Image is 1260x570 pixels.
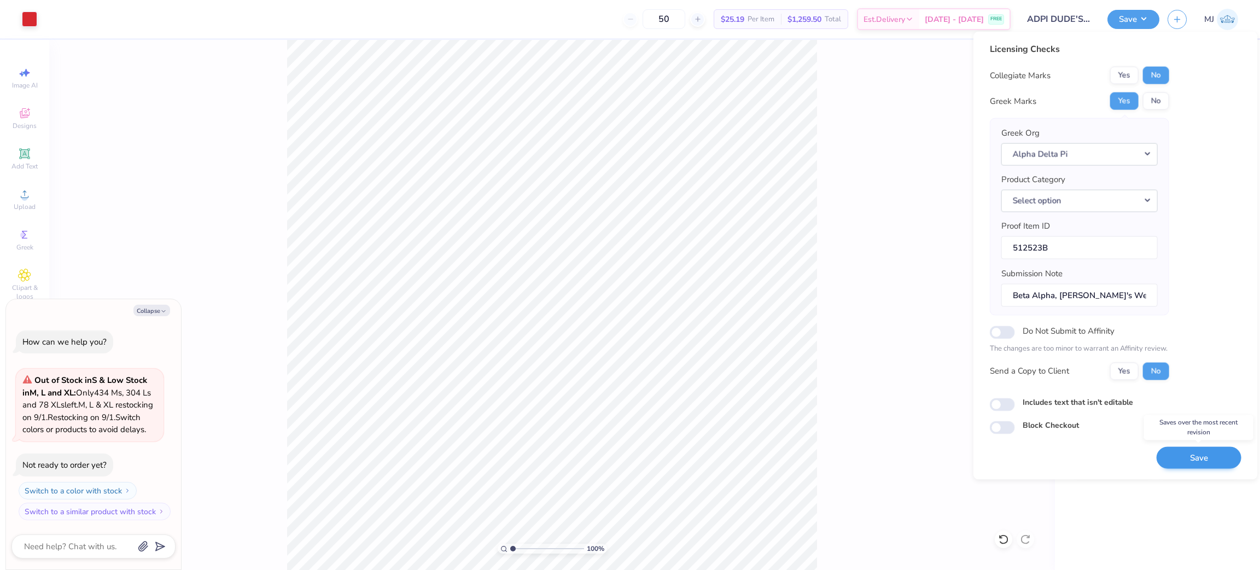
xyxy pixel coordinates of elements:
span: MJ [1204,13,1214,26]
label: Do Not Submit to Affinity [1023,324,1115,338]
strong: Out of Stock in S [34,375,99,386]
div: Licensing Checks [990,43,1169,56]
span: Est. Delivery [864,14,905,25]
img: Mark Joshua Mullasgo [1217,9,1238,30]
button: Yes [1110,67,1139,84]
label: Submission Note [1001,267,1063,280]
input: Add a note for Affinity [1001,283,1158,307]
button: Save [1157,446,1241,469]
label: Greek Org [1001,127,1040,139]
strong: & Low Stock in M, L and XL : [22,375,147,398]
button: No [1143,67,1169,84]
span: Only 434 Ms, 304 Ls and 78 XLs left. M, L & XL restocking on 9/1. Restocking on 9/1. Switch color... [22,375,153,435]
label: Block Checkout [1023,419,1079,431]
div: How can we help you? [22,336,107,347]
span: Image AI [12,81,38,90]
span: [DATE] - [DATE] [925,14,984,25]
button: Yes [1110,362,1139,380]
span: Clipart & logos [5,283,44,301]
span: $25.19 [721,14,744,25]
p: The changes are too minor to warrant an Affinity review. [990,344,1169,354]
span: FREE [990,15,1002,23]
img: Switch to a similar product with stock [158,508,165,515]
button: Save [1107,10,1159,29]
button: Collapse [133,305,170,316]
div: Send a Copy to Client [990,365,1069,377]
span: $1,259.50 [787,14,821,25]
button: Alpha Delta Pi [1001,143,1158,165]
button: No [1143,362,1169,380]
div: Not ready to order yet? [22,460,107,470]
a: MJ [1204,9,1238,30]
label: Proof Item ID [1001,220,1050,232]
input: – – [643,9,685,29]
div: Greek Marks [990,95,1036,107]
button: Yes [1110,92,1139,110]
span: Designs [13,121,37,130]
span: Per Item [748,14,774,25]
span: 100 % [587,544,604,554]
span: Add Text [11,162,38,171]
input: Untitled Design [1019,8,1099,30]
button: Switch to a similar product with stock [19,503,171,520]
label: Product Category [1001,173,1065,186]
label: Includes text that isn't editable [1023,396,1133,408]
span: Greek [16,243,33,252]
span: Upload [14,202,36,211]
img: Switch to a color with stock [124,487,131,494]
span: Total [825,14,841,25]
div: Collegiate Marks [990,69,1051,82]
button: Select option [1001,189,1158,212]
div: Saves over the most recent revision [1144,415,1253,440]
button: Switch to a color with stock [19,482,137,499]
button: No [1143,92,1169,110]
